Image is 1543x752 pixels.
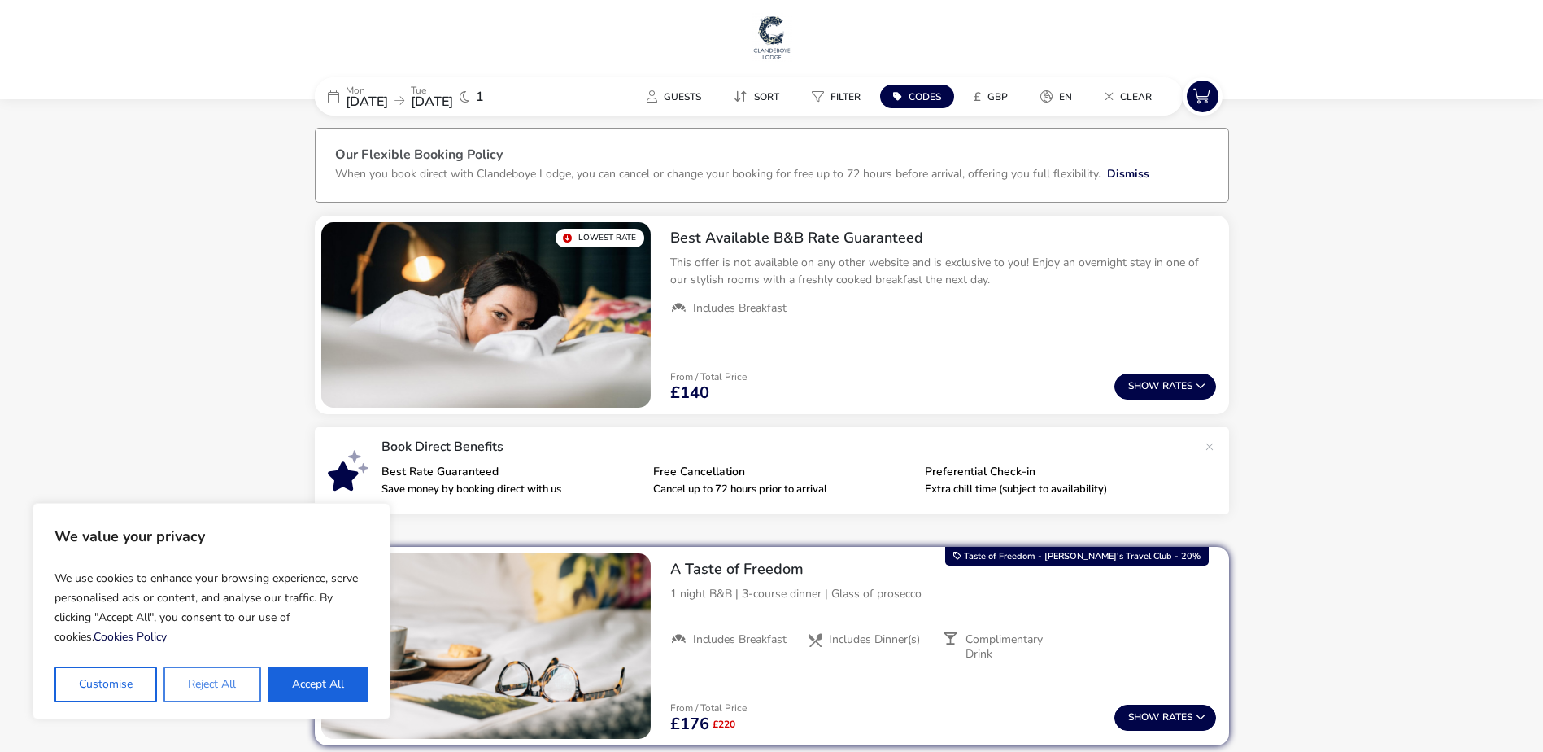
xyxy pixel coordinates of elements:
[987,90,1008,103] span: GBP
[657,547,1229,675] div: A Taste of Freedom1 night B&B | 3-course dinner | Glass of proseccoIncludes BreakfastIncludes Din...
[670,703,747,713] p: From / Total Price
[381,466,640,478] p: Best Rate Guaranteed
[268,667,368,702] button: Accept All
[693,301,787,316] span: Includes Breakfast
[54,667,157,702] button: Customise
[321,222,651,408] swiper-slide: 1 / 1
[925,466,1183,478] p: Preferential Check-in
[670,716,709,732] span: £176
[670,385,709,401] span: £140
[880,85,961,108] naf-pibe-menu-bar-item: Codes
[799,85,874,108] button: Filter
[335,166,1101,181] p: When you book direct with Clandeboye Lodge, you can cancel or change your booking for free up to ...
[54,520,368,553] p: We value your privacy
[411,85,453,95] p: Tue
[925,484,1183,495] p: Extra chill time (subject to availability)
[670,585,1216,602] p: 1 night B&B | 3-course dinner | Glass of prosecco
[961,85,1027,108] naf-pibe-menu-bar-item: £GBP
[799,85,880,108] naf-pibe-menu-bar-item: Filter
[964,550,1201,562] span: Taste of Freedom - [PERSON_NAME]'s Travel Club - 20%
[381,484,640,495] p: Save money by booking direct with us
[346,93,388,111] span: [DATE]
[33,503,390,719] div: We value your privacy
[476,90,484,103] span: 1
[653,466,912,478] p: Free Cancellation
[1059,90,1072,103] span: en
[713,719,735,729] span: £220
[335,148,1209,165] h3: Our Flexible Booking Policy
[321,553,651,739] swiper-slide: 1 / 1
[634,85,714,108] button: Guests
[1092,85,1171,108] naf-pibe-menu-bar-item: Clear
[1128,381,1162,391] span: Show
[909,90,941,103] span: Codes
[657,216,1229,330] div: Best Available B&B Rate GuaranteedThis offer is not available on any other website and is exclusi...
[974,89,981,105] i: £
[556,229,644,247] div: Lowest Rate
[315,77,559,116] div: Mon[DATE]Tue[DATE]1
[1114,705,1216,731] button: ShowRates
[653,484,912,495] p: Cancel up to 72 hours prior to arrival
[1027,85,1085,108] button: en
[880,85,954,108] button: Codes
[670,229,1216,247] h2: Best Available B&B Rate Guaranteed
[1114,374,1216,400] button: ShowRates
[664,90,701,103] span: Guests
[965,632,1066,662] span: Complimentary Drink
[94,629,167,645] a: Cookies Policy
[721,85,792,108] button: Sort
[721,85,799,108] naf-pibe-menu-bar-item: Sort
[1027,85,1092,108] naf-pibe-menu-bar-item: en
[830,90,861,103] span: Filter
[752,13,792,62] img: Main Website
[1120,90,1152,103] span: Clear
[754,90,779,103] span: Sort
[670,560,1216,579] h2: A Taste of Freedom
[634,85,721,108] naf-pibe-menu-bar-item: Guests
[961,85,1021,108] button: £GBP
[829,632,920,647] span: Includes Dinner(s)
[1128,712,1162,723] span: Show
[670,254,1216,288] p: This offer is not available on any other website and is exclusive to you! Enjoy an overnight stay...
[54,562,368,654] p: We use cookies to enhance your browsing experience, serve personalised ads or content, and analys...
[1107,165,1149,182] button: Dismiss
[411,93,453,111] span: [DATE]
[693,632,787,647] span: Includes Breakfast
[1092,85,1165,108] button: Clear
[163,667,260,702] button: Reject All
[346,85,388,95] p: Mon
[381,440,1196,453] p: Book Direct Benefits
[670,372,747,382] p: From / Total Price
